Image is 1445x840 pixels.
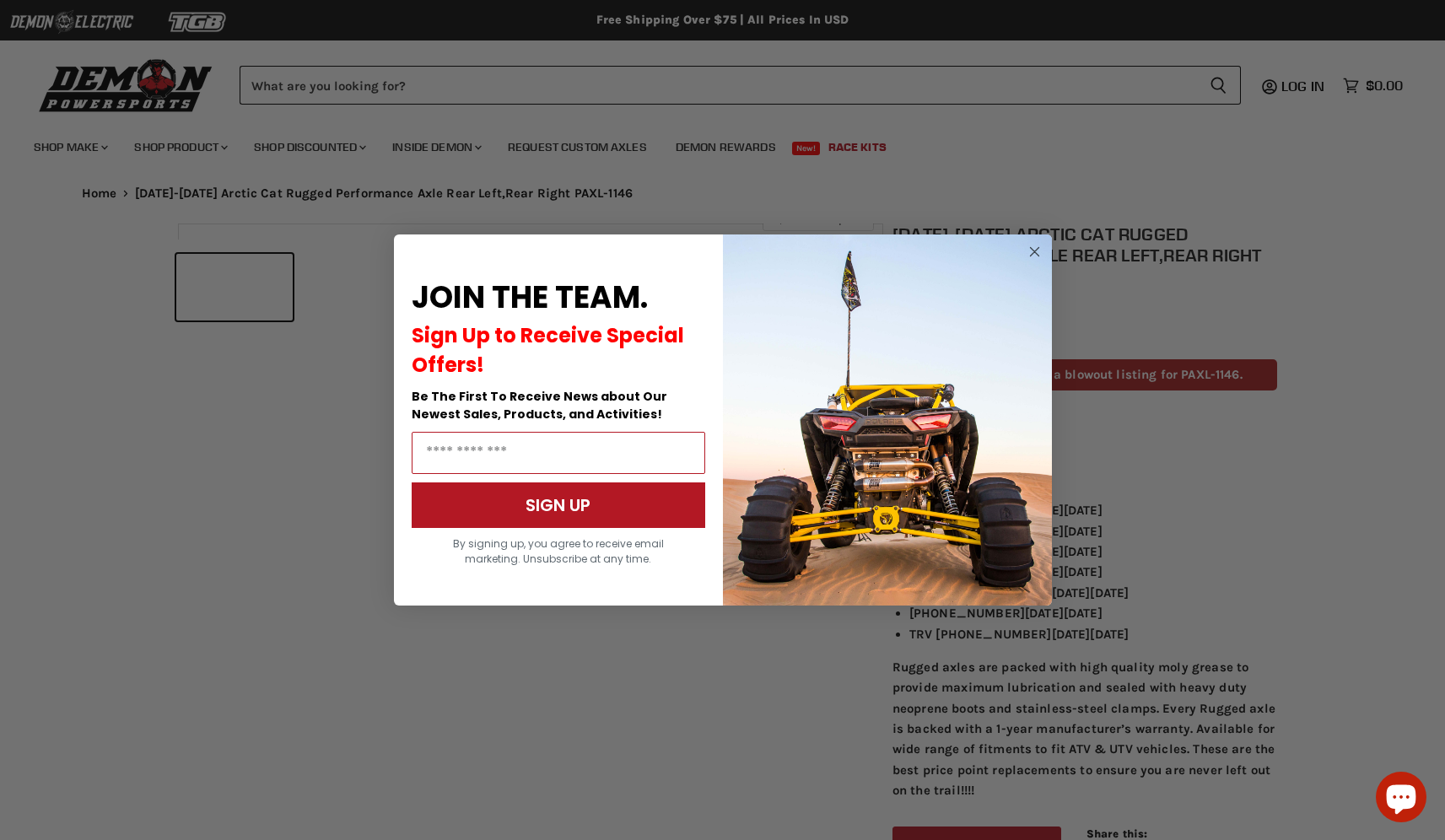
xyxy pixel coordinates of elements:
button: SIGN UP [412,482,705,528]
span: JOIN THE TEAM. [412,276,648,319]
inbox-online-store-chat: Shopify online store chat [1371,772,1432,827]
img: a9095488-b6e7-41ba-879d-588abfab540b.jpeg [723,234,1052,606]
span: Be The First To Receive News about Our Newest Sales, Products, and Activities! [412,388,667,423]
span: By signing up, you agree to receive email marketing. Unsubscribe at any time. [453,536,664,566]
input: Email Address [412,432,705,474]
span: Sign Up to Receive Special Offers! [412,321,684,379]
button: Close dialog [1024,241,1045,262]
